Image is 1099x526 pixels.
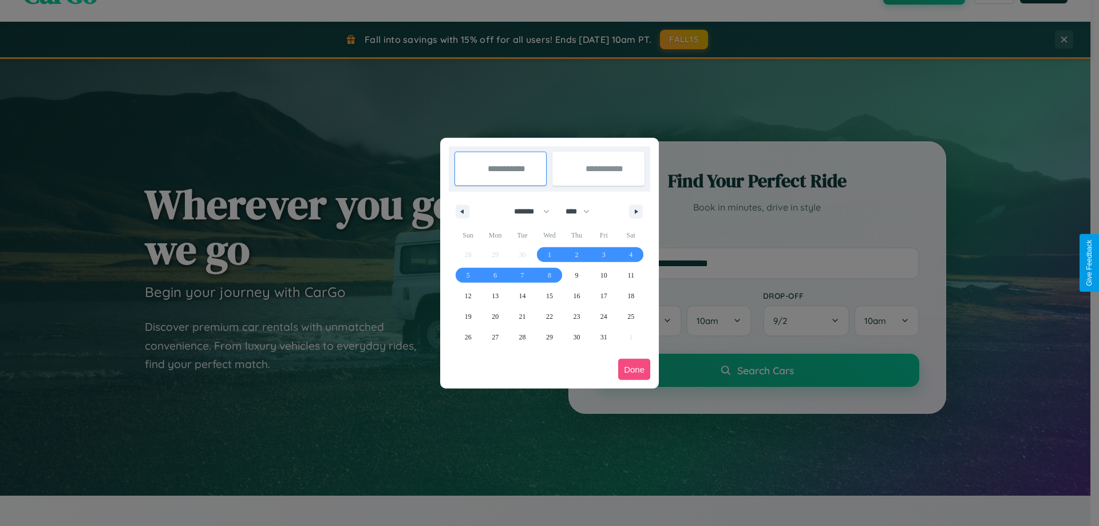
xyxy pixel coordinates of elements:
[521,265,524,286] span: 7
[519,286,526,306] span: 14
[519,306,526,327] span: 21
[590,244,617,265] button: 3
[573,306,580,327] span: 23
[546,306,553,327] span: 22
[600,327,607,347] span: 31
[618,244,645,265] button: 4
[627,286,634,306] span: 18
[454,265,481,286] button: 5
[519,327,526,347] span: 28
[454,306,481,327] button: 19
[573,286,580,306] span: 16
[492,306,499,327] span: 20
[536,286,563,306] button: 15
[600,265,607,286] span: 10
[536,306,563,327] button: 22
[627,306,634,327] span: 25
[509,286,536,306] button: 14
[600,286,607,306] span: 17
[590,226,617,244] span: Fri
[563,226,590,244] span: Thu
[575,265,578,286] span: 9
[590,286,617,306] button: 17
[548,244,551,265] span: 1
[481,306,508,327] button: 20
[618,306,645,327] button: 25
[509,327,536,347] button: 28
[467,265,470,286] span: 5
[627,265,634,286] span: 11
[618,359,650,380] button: Done
[492,327,499,347] span: 27
[465,286,472,306] span: 12
[536,226,563,244] span: Wed
[563,265,590,286] button: 9
[590,265,617,286] button: 10
[618,286,645,306] button: 18
[454,286,481,306] button: 12
[563,244,590,265] button: 2
[1085,240,1093,286] div: Give Feedback
[590,306,617,327] button: 24
[454,327,481,347] button: 26
[509,265,536,286] button: 7
[600,306,607,327] span: 24
[481,265,508,286] button: 6
[509,306,536,327] button: 21
[548,265,551,286] span: 8
[492,286,499,306] span: 13
[618,226,645,244] span: Sat
[536,244,563,265] button: 1
[465,327,472,347] span: 26
[481,226,508,244] span: Mon
[590,327,617,347] button: 31
[481,327,508,347] button: 27
[493,265,497,286] span: 6
[563,286,590,306] button: 16
[563,306,590,327] button: 23
[454,226,481,244] span: Sun
[575,244,578,265] span: 2
[509,226,536,244] span: Tue
[481,286,508,306] button: 13
[563,327,590,347] button: 30
[546,327,553,347] span: 29
[618,265,645,286] button: 11
[546,286,553,306] span: 15
[465,306,472,327] span: 19
[629,244,632,265] span: 4
[536,327,563,347] button: 29
[536,265,563,286] button: 8
[573,327,580,347] span: 30
[602,244,606,265] span: 3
